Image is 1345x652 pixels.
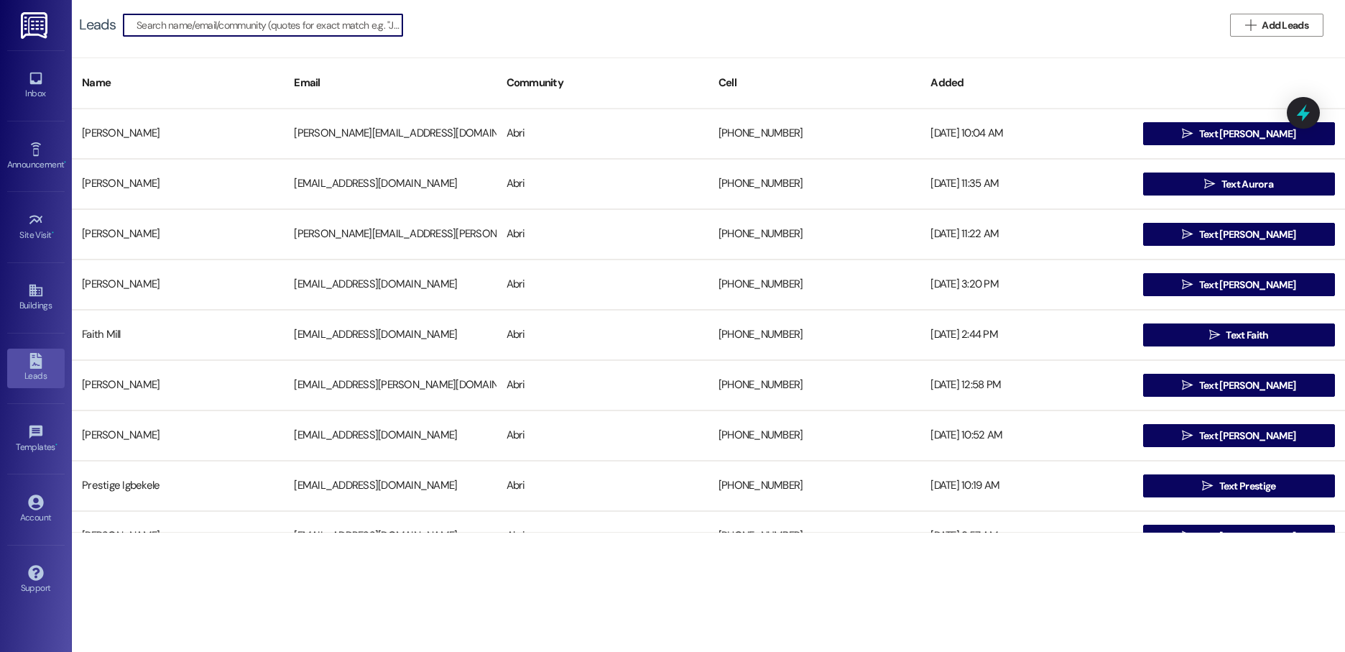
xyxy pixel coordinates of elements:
div: [PERSON_NAME] [72,421,284,450]
div: [DATE] 10:52 AM [920,421,1132,450]
a: Site Visit • [7,208,65,247]
span: Text [PERSON_NAME] [1199,277,1295,293]
span: • [55,440,57,450]
div: [PERSON_NAME] [72,270,284,299]
span: Text [PERSON_NAME] [1199,529,1295,544]
div: [PHONE_NUMBER] [708,472,920,500]
button: Text [PERSON_NAME] [1143,122,1335,145]
button: Text [PERSON_NAME] [1143,374,1335,397]
div: Faith Mill [72,321,284,349]
i:  [1209,329,1220,341]
div: [PHONE_NUMBER] [708,170,920,198]
div: Prestige Igbekele [72,472,284,500]
span: Text [PERSON_NAME] [1199,227,1295,242]
a: Support [7,561,65,600]
div: Cell [708,65,920,101]
div: [DATE] 9:57 AM [920,522,1132,551]
i:  [1182,279,1193,290]
div: [PERSON_NAME][EMAIL_ADDRESS][PERSON_NAME][DOMAIN_NAME] [284,220,496,249]
button: Add Leads [1230,14,1323,37]
div: [PHONE_NUMBER] [708,220,920,249]
button: Text [PERSON_NAME] [1143,424,1335,447]
i:  [1182,430,1193,441]
div: Abri [496,170,708,198]
button: Text [PERSON_NAME] [1143,223,1335,246]
i:  [1204,178,1215,190]
button: Text Faith [1143,323,1335,346]
div: [PERSON_NAME] [72,119,284,148]
div: [PERSON_NAME] [72,371,284,400]
div: [DATE] 11:35 AM [920,170,1132,198]
i:  [1182,380,1193,391]
div: [PERSON_NAME] [72,522,284,551]
img: ResiDesk Logo [21,12,50,39]
button: Text Aurora [1143,173,1335,196]
div: Abri [496,421,708,450]
div: [EMAIL_ADDRESS][DOMAIN_NAME] [284,170,496,198]
div: [PHONE_NUMBER] [708,119,920,148]
div: [EMAIL_ADDRESS][DOMAIN_NAME] [284,321,496,349]
div: [PHONE_NUMBER] [708,421,920,450]
i:  [1182,531,1193,542]
div: [DATE] 11:22 AM [920,220,1132,249]
div: Abri [496,371,708,400]
div: Abri [496,472,708,500]
div: [DATE] 3:20 PM [920,270,1132,299]
span: Text [PERSON_NAME] [1199,378,1295,393]
span: Text Prestige [1219,479,1276,494]
input: Search name/email/community (quotes for exact match e.g. "John Smith") [137,15,402,35]
div: [PERSON_NAME][EMAIL_ADDRESS][DOMAIN_NAME] [284,119,496,148]
div: Abri [496,321,708,349]
div: [PHONE_NUMBER] [708,270,920,299]
i:  [1202,480,1213,492]
div: Community [496,65,708,101]
span: Text [PERSON_NAME] [1199,127,1295,142]
div: [EMAIL_ADDRESS][DOMAIN_NAME] [284,270,496,299]
button: Text Prestige [1143,474,1335,497]
div: [PERSON_NAME] [72,170,284,198]
div: Abri [496,220,708,249]
span: Text Aurora [1221,177,1273,192]
i:  [1182,128,1193,139]
span: • [52,228,54,238]
div: Leads [79,17,116,32]
i:  [1182,229,1193,240]
a: Leads [7,349,65,387]
div: [EMAIL_ADDRESS][DOMAIN_NAME] [284,421,496,450]
div: [PHONE_NUMBER] [708,321,920,349]
span: • [64,157,66,167]
span: Text [PERSON_NAME] [1199,428,1295,444]
a: Account [7,490,65,529]
span: Add Leads [1262,18,1308,33]
div: Abri [496,119,708,148]
button: Text [PERSON_NAME] [1143,273,1335,296]
div: [PHONE_NUMBER] [708,371,920,400]
div: [DATE] 12:58 PM [920,371,1132,400]
div: [PERSON_NAME] [72,220,284,249]
div: [EMAIL_ADDRESS][PERSON_NAME][DOMAIN_NAME] [284,371,496,400]
div: [EMAIL_ADDRESS][DOMAIN_NAME] [284,472,496,500]
div: [EMAIL_ADDRESS][DOMAIN_NAME] [284,522,496,551]
div: Abri [496,270,708,299]
span: Text Faith [1226,328,1268,343]
button: Text [PERSON_NAME] [1143,525,1335,548]
div: Email [284,65,496,101]
div: Abri [496,522,708,551]
div: Added [920,65,1132,101]
a: Templates • [7,420,65,459]
a: Buildings [7,278,65,317]
i:  [1245,19,1256,31]
div: [DATE] 2:44 PM [920,321,1132,349]
div: [DATE] 10:19 AM [920,472,1132,500]
div: [DATE] 10:04 AM [920,119,1132,148]
div: [PHONE_NUMBER] [708,522,920,551]
div: Name [72,65,284,101]
a: Inbox [7,66,65,105]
